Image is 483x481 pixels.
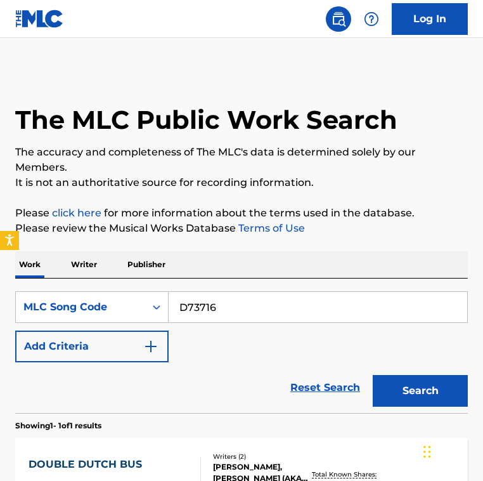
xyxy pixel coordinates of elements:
[326,6,351,32] a: Public Search
[124,251,169,278] p: Publisher
[67,251,101,278] p: Writer
[359,6,384,32] div: Help
[236,222,305,234] a: Terms of Use
[213,452,309,461] div: Writers ( 2 )
[15,104,397,136] h1: The MLC Public Work Search
[15,291,468,413] form: Search Form
[364,11,379,27] img: help
[373,375,468,407] button: Search
[143,339,158,354] img: 9d2ae6d4665cec9f34b9.svg
[15,145,468,175] p: The accuracy and completeness of The MLC's data is determined solely by our Members.
[15,221,468,236] p: Please review the Musical Works Database
[423,433,431,471] div: Drag
[15,175,468,190] p: It is not an authoritative source for recording information.
[284,374,366,402] a: Reset Search
[15,251,44,278] p: Work
[15,420,101,432] p: Showing 1 - 1 of 1 results
[420,420,483,481] iframe: Chat Widget
[331,11,346,27] img: search
[29,457,148,472] div: DOUBLE DUTCH BUS
[52,207,101,219] a: click here
[392,3,468,35] a: Log In
[15,206,468,221] p: Please for more information about the terms used in the database.
[312,470,380,479] p: Total Known Shares:
[15,331,169,362] button: Add Criteria
[23,300,138,315] div: MLC Song Code
[15,10,64,28] img: MLC Logo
